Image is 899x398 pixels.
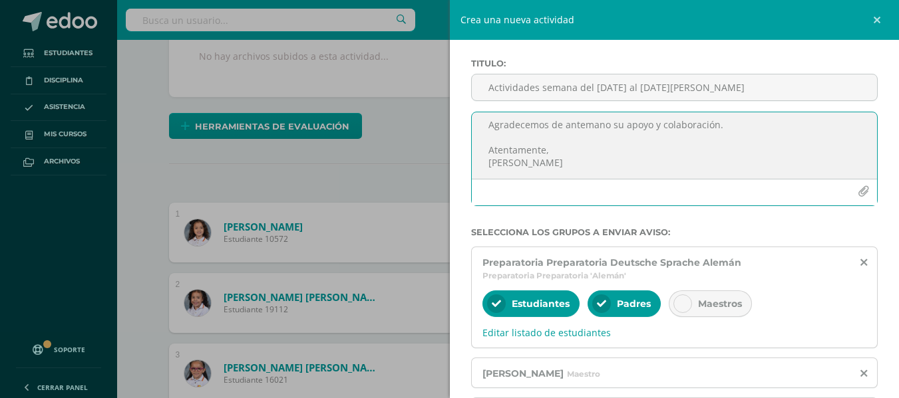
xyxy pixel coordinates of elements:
[482,256,741,268] span: Preparatoria Preparatoria Deutsche Sprache Alemán
[471,227,878,237] label: Selecciona los grupos a enviar aviso :
[482,270,626,280] span: Preparatoria Preparatoria 'Alemán'
[472,112,878,179] textarea: Estimados padres de familia de Preparatoria: Reciban un cordial saludo. A continuación, les compa...
[482,367,564,379] span: [PERSON_NAME]
[482,326,867,339] span: Editar listado de estudiantes
[472,74,878,100] input: Titulo
[567,369,600,379] span: Maestro
[698,298,742,310] span: Maestros
[471,58,878,68] label: Titulo :
[512,298,570,310] span: Estudiantes
[617,298,651,310] span: Padres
